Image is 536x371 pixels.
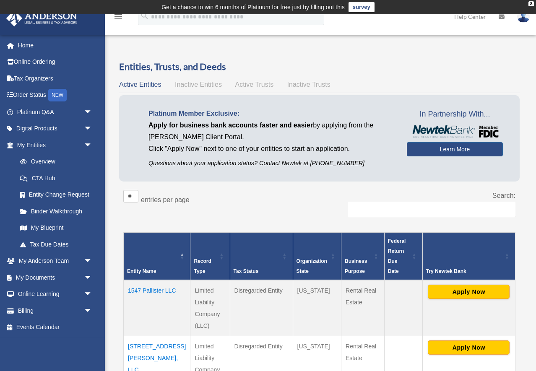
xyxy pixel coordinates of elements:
i: menu [113,12,123,22]
span: arrow_drop_down [84,269,101,286]
a: My Documentsarrow_drop_down [6,269,105,286]
label: entries per page [141,196,190,203]
img: NewtekBankLogoSM.png [411,125,499,138]
a: My Anderson Teamarrow_drop_down [6,253,105,270]
a: Order StatusNEW [6,87,105,104]
button: Apply Now [428,340,510,355]
img: User Pic [517,10,530,23]
a: menu [113,15,123,22]
a: My Blueprint [12,220,101,236]
a: My Entitiesarrow_drop_down [6,137,101,153]
p: Questions about your application status? Contact Newtek at [PHONE_NUMBER] [148,158,394,169]
th: Tax Status: Activate to sort [230,233,293,280]
td: 1547 Pallister LLC [124,280,190,336]
th: Try Newtek Bank : Activate to sort [422,233,515,280]
a: CTA Hub [12,170,101,187]
td: Limited Liability Company (LLC) [190,280,230,336]
a: survey [349,2,375,12]
span: arrow_drop_down [84,104,101,121]
th: Business Purpose: Activate to sort [341,233,385,280]
th: Entity Name: Activate to invert sorting [124,233,190,280]
span: Business Purpose [345,258,367,274]
a: Online Learningarrow_drop_down [6,286,105,303]
span: arrow_drop_down [84,137,101,154]
span: In Partnership With... [407,108,503,121]
i: search [140,11,149,21]
div: Try Newtek Bank [426,266,502,276]
span: Tax Status [234,268,259,274]
a: Learn More [407,142,503,156]
span: arrow_drop_down [84,253,101,270]
span: Inactive Trusts [287,81,330,88]
a: Overview [12,153,96,170]
th: Record Type: Activate to sort [190,233,230,280]
div: NEW [48,89,67,101]
th: Organization State: Activate to sort [293,233,341,280]
a: Binder Walkthrough [12,203,101,220]
div: Get a chance to win 6 months of Platinum for free just by filling out this [161,2,345,12]
h3: Entities, Trusts, and Deeds [119,60,520,73]
a: Billingarrow_drop_down [6,302,105,319]
span: Inactive Entities [175,81,222,88]
span: Entity Name [127,268,156,274]
div: close [528,1,534,6]
a: Events Calendar [6,319,105,336]
td: Disregarded Entity [230,280,293,336]
td: [US_STATE] [293,280,341,336]
a: Platinum Q&Aarrow_drop_down [6,104,105,120]
span: Active Trusts [235,81,274,88]
p: Platinum Member Exclusive: [148,108,394,119]
span: Organization State [297,258,327,274]
span: arrow_drop_down [84,302,101,319]
label: Search: [492,192,515,199]
span: Apply for business bank accounts faster and easier [148,122,313,129]
a: Digital Productsarrow_drop_down [6,120,105,137]
p: by applying from the [PERSON_NAME] Client Portal. [148,119,394,143]
span: arrow_drop_down [84,286,101,303]
span: arrow_drop_down [84,120,101,138]
span: Federal Return Due Date [388,238,406,274]
a: Tax Due Dates [12,236,101,253]
a: Entity Change Request [12,187,101,203]
p: Click "Apply Now" next to one of your entities to start an application. [148,143,394,155]
th: Federal Return Due Date: Activate to sort [384,233,422,280]
span: Active Entities [119,81,161,88]
a: Home [6,37,105,54]
a: Tax Organizers [6,70,105,87]
span: Record Type [194,258,211,274]
a: Online Ordering [6,54,105,70]
button: Apply Now [428,285,510,299]
img: Anderson Advisors Platinum Portal [4,10,80,26]
td: Rental Real Estate [341,280,385,336]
